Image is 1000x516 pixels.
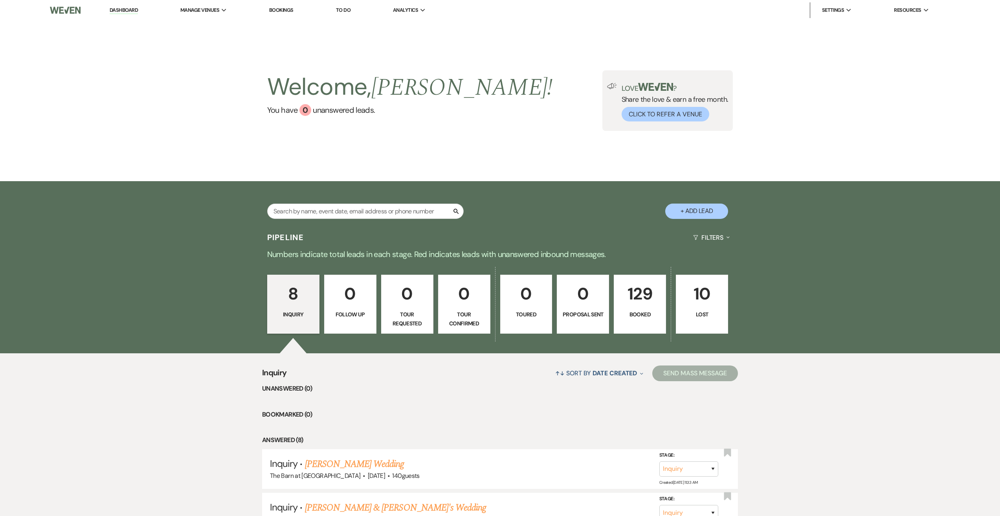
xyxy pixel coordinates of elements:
[443,281,485,307] p: 0
[659,451,718,460] label: Stage:
[665,204,728,219] button: + Add Lead
[562,281,604,307] p: 0
[392,472,419,480] span: 140 guests
[267,232,304,243] h3: Pipeline
[443,310,485,328] p: Tour Confirmed
[617,83,728,121] div: Share the love & earn a free month.
[270,472,360,480] span: The Barn at [GEOGRAPHIC_DATA]
[336,7,350,13] a: To Do
[324,275,376,334] a: 0Follow Up
[272,281,314,307] p: 8
[619,310,661,319] p: Booked
[299,104,311,116] div: 0
[552,363,646,384] button: Sort By Date Created
[305,501,486,515] a: [PERSON_NAME] & [PERSON_NAME]'s Wedding
[371,70,553,106] span: [PERSON_NAME] !
[555,369,565,377] span: ↑↓
[267,204,464,219] input: Search by name, event date, email address or phone number
[329,310,371,319] p: Follow Up
[681,310,723,319] p: Lost
[614,275,666,334] a: 129Booked
[262,435,738,445] li: Answered (8)
[217,248,783,261] p: Numbers indicate total leads in each stage. Red indicates leads with unanswered inbound messages.
[267,275,319,334] a: 8Inquiry
[505,281,547,307] p: 0
[267,104,553,116] a: You have 0 unanswered leads.
[593,369,637,377] span: Date Created
[505,310,547,319] p: Toured
[822,6,844,14] span: Settings
[329,281,371,307] p: 0
[386,281,428,307] p: 0
[368,472,385,480] span: [DATE]
[267,70,553,104] h2: Welcome,
[110,7,138,14] a: Dashboard
[652,365,738,381] button: Send Mass Message
[262,409,738,420] li: Bookmarked (0)
[659,480,697,485] span: Created: [DATE] 11:33 AM
[386,310,428,328] p: Tour Requested
[305,457,404,471] a: [PERSON_NAME] Wedding
[270,501,297,513] span: Inquiry
[607,83,617,89] img: loud-speaker-illustration.svg
[659,495,718,503] label: Stage:
[562,310,604,319] p: Proposal Sent
[269,7,294,13] a: Bookings
[438,275,490,334] a: 0Tour Confirmed
[619,281,661,307] p: 129
[262,384,738,394] li: Unanswered (0)
[270,457,297,470] span: Inquiry
[180,6,219,14] span: Manage Venues
[262,367,287,384] span: Inquiry
[272,310,314,319] p: Inquiry
[500,275,552,334] a: 0Toured
[622,83,728,92] p: Love ?
[681,281,723,307] p: 10
[393,6,418,14] span: Analytics
[50,2,81,18] img: Weven Logo
[557,275,609,334] a: 0Proposal Sent
[622,107,709,121] button: Click to Refer a Venue
[690,227,733,248] button: Filters
[676,275,728,334] a: 10Lost
[894,6,921,14] span: Resources
[381,275,433,334] a: 0Tour Requested
[638,83,673,91] img: weven-logo-green.svg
